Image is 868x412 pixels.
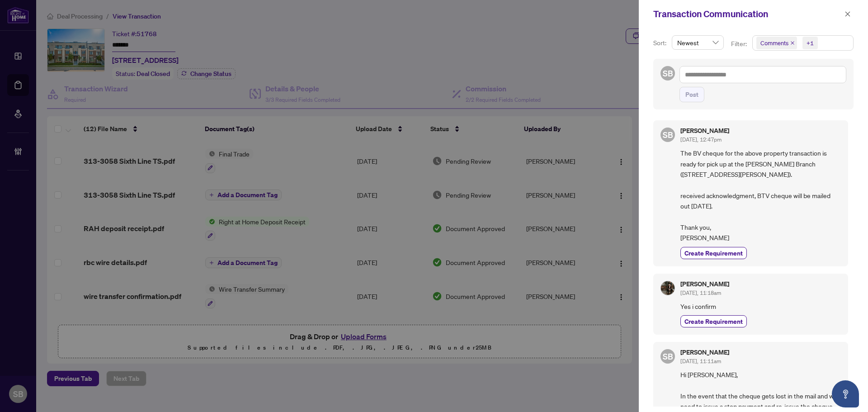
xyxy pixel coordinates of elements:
p: Sort: [653,38,668,48]
h5: [PERSON_NAME] [680,349,729,355]
span: Comments [760,38,788,47]
div: +1 [807,38,814,47]
h5: [PERSON_NAME] [680,128,729,134]
span: Create Requirement [684,248,743,258]
span: SB [663,350,673,363]
span: Comments [756,37,797,49]
button: Open asap [832,380,859,407]
span: Create Requirement [684,317,743,326]
span: Newest [677,36,718,49]
button: Post [679,87,704,102]
span: SB [663,128,673,141]
img: Profile Icon [661,281,675,295]
span: close [844,11,851,17]
div: Transaction Communication [653,7,842,21]
h5: [PERSON_NAME] [680,281,729,287]
p: Filter: [731,39,748,49]
span: [DATE], 11:11am [680,358,721,365]
span: SB [663,67,673,80]
span: [DATE], 12:47pm [680,136,722,143]
button: Create Requirement [680,315,747,327]
span: Yes i confirm [680,301,841,312]
span: [DATE], 11:18am [680,289,721,296]
button: Create Requirement [680,247,747,259]
span: close [790,41,795,45]
span: The BV cheque for the above property transaction is ready for pick up at the [PERSON_NAME] Branch... [680,148,841,243]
